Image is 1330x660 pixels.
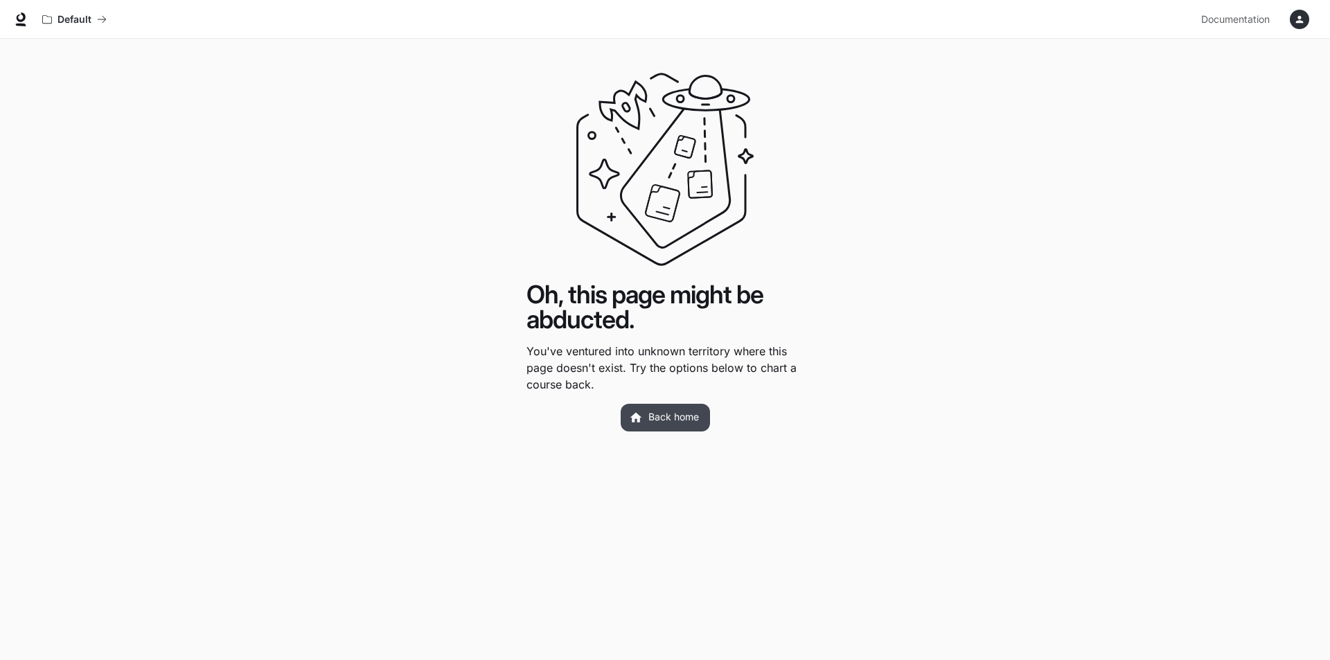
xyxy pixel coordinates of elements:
[1196,6,1280,33] a: Documentation
[621,404,710,431] a: Back home
[1201,11,1270,28] span: Documentation
[57,14,91,26] p: Default
[36,6,113,33] button: All workspaces
[526,72,804,431] div: You've ventured into unknown territory where this page doesn't exist. Try the options below to ch...
[526,282,804,332] h1: Oh, this page might be abducted.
